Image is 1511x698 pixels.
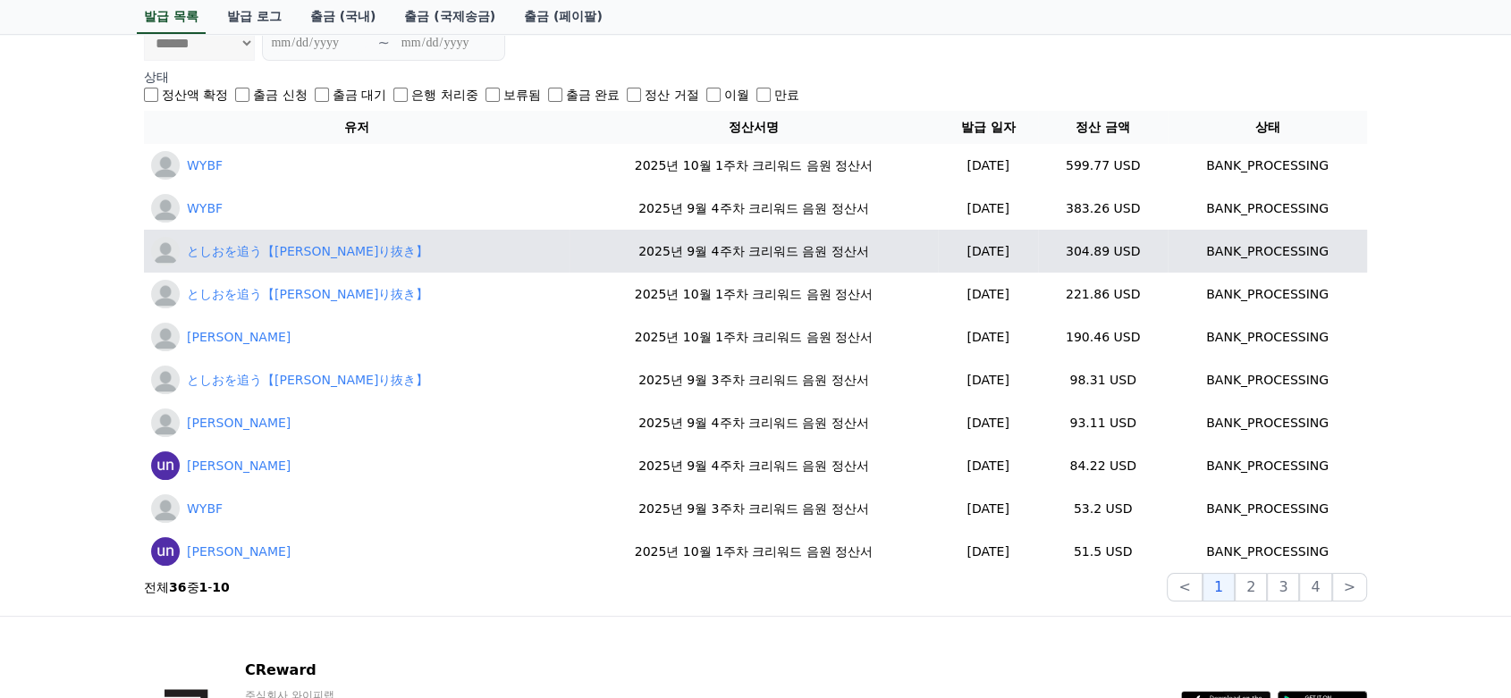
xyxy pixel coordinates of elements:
a: Messages [118,567,231,611]
td: 190.46 USD [1038,315,1168,358]
td: 2025년 9월 4주차 크리워드 음원 정산서 [570,444,938,487]
button: 2 [1235,573,1267,601]
td: BANK_PROCESSING [1168,530,1367,573]
button: 1 [1203,573,1235,601]
span: Home [46,593,77,608]
td: 2025년 9월 4주차 크리워드 음원 정산서 [570,187,938,230]
a: としおを追う【[PERSON_NAME]り抜き】 [187,242,428,261]
td: [DATE] [938,187,1038,230]
p: ~ [377,32,389,54]
td: BANK_PROCESSING [1168,358,1367,401]
img: としおを追う【岡田斗司夫切り抜き】 [151,366,180,394]
strong: 1 [198,580,207,594]
span: Messages [148,594,201,609]
td: 51.5 USD [1038,530,1168,573]
a: としおを追う【[PERSON_NAME]り抜き】 [187,285,428,304]
td: BANK_PROCESSING [1168,144,1367,187]
a: Home [5,567,118,611]
img: Arman Ali [151,451,180,480]
p: 상태 [144,68,1367,86]
img: Zafar Ali [151,408,180,437]
label: 이월 [724,86,749,104]
td: BANK_PROCESSING [1168,187,1367,230]
td: BANK_PROCESSING [1168,315,1367,358]
img: WYBF [151,151,180,180]
img: Arman Ali [151,537,180,566]
a: としおを追う【[PERSON_NAME]り抜き】 [187,371,428,390]
strong: 10 [212,580,229,594]
td: 383.26 USD [1038,187,1168,230]
a: WYBF [187,500,223,518]
td: 2025년 9월 3주차 크리워드 음원 정산서 [570,487,938,530]
td: 599.77 USD [1038,144,1168,187]
td: BANK_PROCESSING [1168,444,1367,487]
td: BANK_PROCESSING [1168,273,1367,315]
td: BANK_PROCESSING [1168,230,1367,273]
td: BANK_PROCESSING [1168,401,1367,444]
td: 2025년 9월 3주차 크리워드 음원 정산서 [570,358,938,401]
button: < [1167,573,1202,601]
a: WYBF [187,199,223,218]
td: 2025년 10월 1주차 크리워드 음원 정산서 [570,144,938,187]
td: 93.11 USD [1038,401,1168,444]
td: [DATE] [938,144,1038,187]
td: 2025년 10월 1주차 크리워드 음원 정산서 [570,530,938,573]
a: [PERSON_NAME] [187,328,291,347]
td: [DATE] [938,401,1038,444]
th: 발급 일자 [938,111,1038,144]
td: 2025년 10월 1주차 크리워드 음원 정산서 [570,273,938,315]
td: 304.89 USD [1038,230,1168,273]
button: > [1332,573,1367,601]
label: 보류됨 [503,86,541,104]
label: 은행 처리중 [411,86,477,104]
th: 유저 [144,111,570,144]
td: [DATE] [938,530,1038,573]
label: 만료 [774,86,799,104]
td: BANK_PROCESSING [1168,487,1367,530]
td: [DATE] [938,444,1038,487]
label: 출금 대기 [333,86,386,104]
button: 3 [1267,573,1299,601]
a: WYBF [187,156,223,175]
td: 2025년 9월 4주차 크리워드 음원 정산서 [570,401,938,444]
p: CReward [245,660,559,681]
p: 전체 중 - [144,578,230,596]
a: Settings [231,567,343,611]
td: 2025년 9월 4주차 크리워드 음원 정산서 [570,230,938,273]
button: 4 [1299,573,1331,601]
img: としおを追う【岡田斗司夫切り抜き】 [151,237,180,265]
span: Settings [265,593,308,608]
img: Zafar Ali [151,323,180,351]
td: [DATE] [938,273,1038,315]
th: 정산 금액 [1038,111,1168,144]
td: 221.86 USD [1038,273,1168,315]
label: 정산액 확정 [162,86,228,104]
a: [PERSON_NAME] [187,414,291,433]
td: [DATE] [938,230,1038,273]
td: 53.2 USD [1038,487,1168,530]
td: 2025년 10월 1주차 크리워드 음원 정산서 [570,315,938,358]
a: [PERSON_NAME] [187,457,291,475]
label: 정산 거절 [645,86,698,104]
td: 98.31 USD [1038,358,1168,401]
img: WYBF [151,194,180,223]
td: 84.22 USD [1038,444,1168,487]
strong: 36 [169,580,186,594]
label: 출금 완료 [566,86,620,104]
td: [DATE] [938,358,1038,401]
img: WYBF [151,494,180,523]
label: 출금 신청 [253,86,307,104]
td: [DATE] [938,487,1038,530]
a: [PERSON_NAME] [187,542,291,561]
th: 정산서명 [570,111,938,144]
img: としおを追う【岡田斗司夫切り抜き】 [151,280,180,308]
th: 상태 [1168,111,1367,144]
td: [DATE] [938,315,1038,358]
